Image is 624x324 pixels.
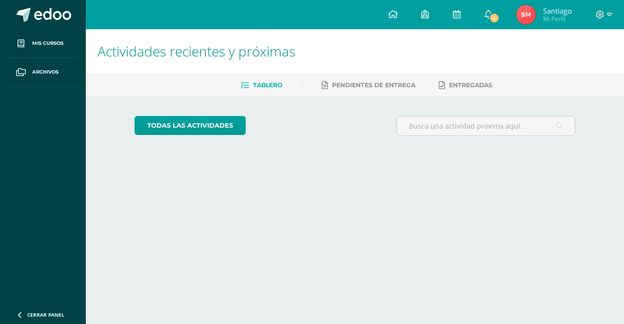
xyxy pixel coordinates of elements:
[8,29,78,58] a: Mis cursos
[322,77,415,93] a: Pendientes de entrega
[439,77,492,93] a: Entregadas
[97,42,295,60] span: Actividades recientes y próximas
[32,68,58,76] span: Archivos
[8,58,78,87] a: Archivos
[488,13,499,23] span: 4
[32,39,63,47] span: Mis cursos
[543,6,572,16] span: Santiago
[397,116,575,135] input: Busca una actividad próxima aquí...
[253,81,282,89] span: Tablero
[543,15,572,23] span: Mi Perfil
[516,5,536,24] img: b99a433f63786b12818734e0d83412c6.png
[135,116,246,135] a: todas las Actividades
[27,311,64,318] span: Cerrar panel
[449,81,492,89] span: Entregadas
[332,81,415,89] span: Pendientes de entrega
[241,77,282,93] a: Tablero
